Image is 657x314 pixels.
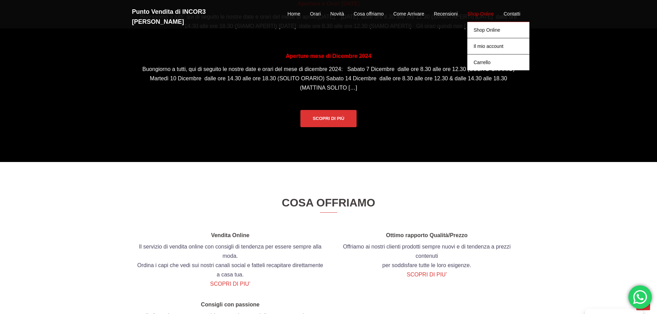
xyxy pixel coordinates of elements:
h2: Punto Vendita di INCOR3 [PERSON_NAME] [132,7,256,27]
p: Offriamo ai nostri clienti prodotti sempre nuovi e di tendenza a prezzi contenuti [334,242,520,261]
a: SCOPRI DI PIU’ [407,272,447,277]
a: Cosa offriamo [354,10,384,18]
p: per soddisfare tutte le loro esigenze. [334,261,520,270]
a: Contatti [504,10,520,18]
div: 'Hai [628,285,652,309]
a: Scopri di più [300,110,357,127]
a: Il mio account [467,38,529,54]
a: SCOPRI DI PIU’ [210,281,250,287]
a: Carrello [467,54,529,70]
p: Il servizio di vendita online con consigli di tendenza per essere sempre alla moda. [137,242,323,261]
a: Come Arrivare [393,10,424,18]
a: Orari [310,10,321,18]
a: Home [287,10,300,18]
a: Shop Online [467,10,494,18]
h3: Cosa Offriamo [132,196,525,213]
a: Shop Online [467,22,529,38]
a: Novità [330,10,344,18]
a: Recensioni [434,10,458,18]
b: Vendita Online [211,232,249,238]
p: Buongiorno a tutti, qui di seguito le nostre date e orari del mese di dicembre 2024: Sabato 7 Dic... [137,64,520,93]
p: Ordina i capi che vedi sui nostri canali social e fatteli recapitare direttamente a casa tua. [137,261,323,279]
b: Ottimo rapporto Qualità/Prezzo [386,232,467,238]
b: Consigli con passione [201,302,260,307]
a: Aperture mese di Dicembre 2024 [286,53,371,59]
